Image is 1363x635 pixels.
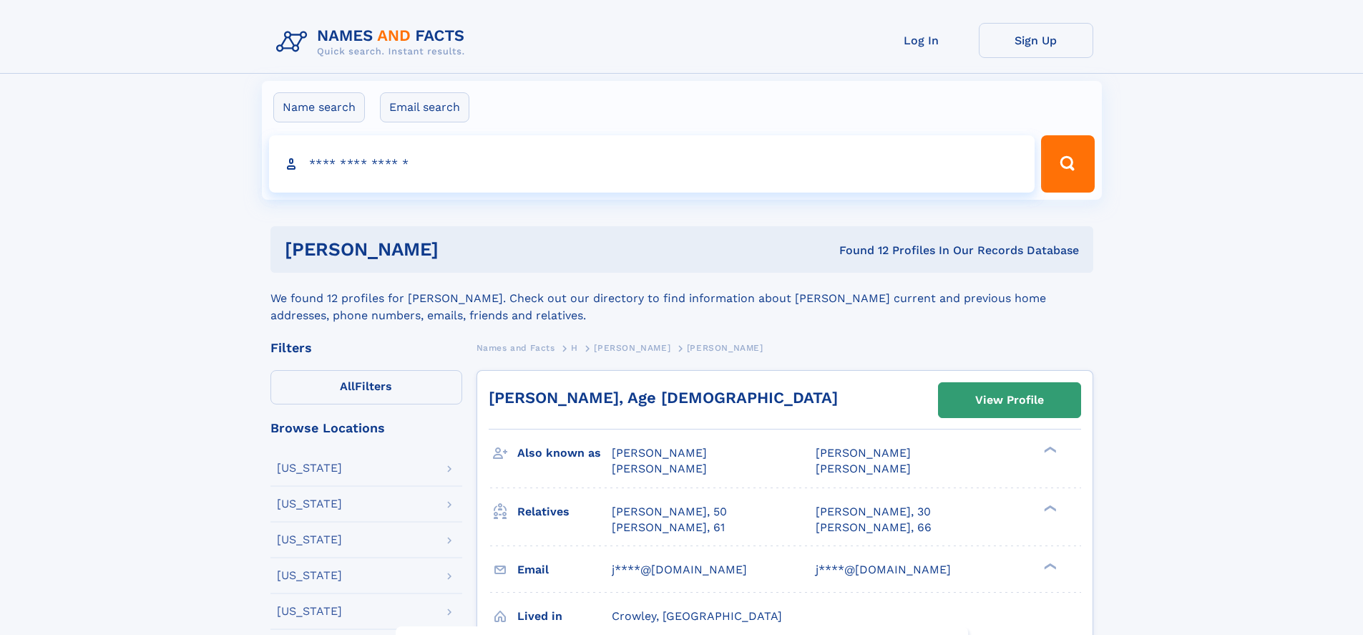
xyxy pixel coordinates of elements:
[270,370,462,404] label: Filters
[816,520,932,535] a: [PERSON_NAME], 66
[639,243,1079,258] div: Found 12 Profiles In Our Records Database
[612,504,727,520] a: [PERSON_NAME], 50
[975,384,1044,417] div: View Profile
[489,389,838,407] a: [PERSON_NAME], Age [DEMOGRAPHIC_DATA]
[612,520,725,535] a: [PERSON_NAME], 61
[477,339,555,357] a: Names and Facts
[517,558,612,582] h3: Email
[517,441,612,465] h3: Also known as
[816,446,911,460] span: [PERSON_NAME]
[687,343,763,353] span: [PERSON_NAME]
[340,379,355,393] span: All
[612,446,707,460] span: [PERSON_NAME]
[277,570,342,581] div: [US_STATE]
[571,343,578,353] span: H
[864,23,979,58] a: Log In
[571,339,578,357] a: H
[1040,503,1057,513] div: ❯
[285,241,639,258] h1: [PERSON_NAME]
[277,534,342,546] div: [US_STATE]
[816,462,911,475] span: [PERSON_NAME]
[939,383,1080,417] a: View Profile
[277,498,342,510] div: [US_STATE]
[273,92,365,122] label: Name search
[816,504,931,520] a: [PERSON_NAME], 30
[594,343,670,353] span: [PERSON_NAME]
[277,606,342,617] div: [US_STATE]
[270,273,1093,324] div: We found 12 profiles for [PERSON_NAME]. Check out our directory to find information about [PERSON...
[277,462,342,474] div: [US_STATE]
[1040,561,1057,571] div: ❯
[1041,135,1094,193] button: Search Button
[517,500,612,524] h3: Relatives
[612,462,707,475] span: [PERSON_NAME]
[380,92,469,122] label: Email search
[612,609,782,623] span: Crowley, [GEOGRAPHIC_DATA]
[594,339,670,357] a: [PERSON_NAME]
[270,341,462,354] div: Filters
[517,604,612,629] h3: Lived in
[270,23,477,62] img: Logo Names and Facts
[269,135,1035,193] input: search input
[270,422,462,435] div: Browse Locations
[979,23,1093,58] a: Sign Up
[1040,445,1057,455] div: ❯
